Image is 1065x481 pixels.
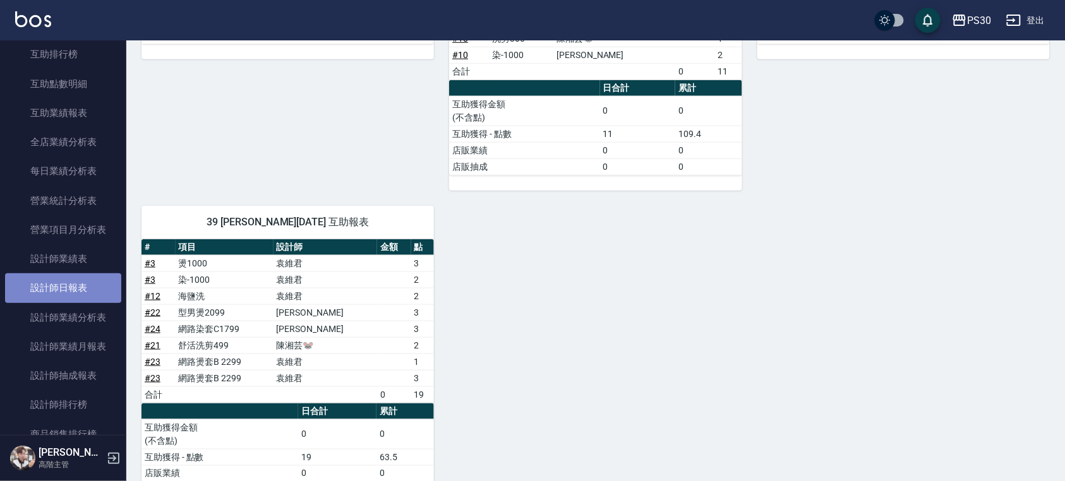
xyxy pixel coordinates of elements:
[157,216,419,229] span: 39 [PERSON_NAME][DATE] 互助報表
[411,239,435,256] th: 點
[675,63,715,80] td: 0
[376,449,434,465] td: 63.5
[298,449,376,465] td: 19
[145,324,160,334] a: #24
[5,361,121,390] a: 設計師抽成報表
[274,239,378,256] th: 設計師
[145,373,160,383] a: #23
[915,8,941,33] button: save
[145,357,160,367] a: #23
[600,126,675,142] td: 11
[145,275,155,285] a: #3
[715,63,742,80] td: 11
[411,255,435,271] td: 3
[377,239,411,256] th: 金額
[449,158,600,175] td: 店販抽成
[176,337,274,353] td: 舒活洗剪499
[39,459,103,470] p: 高階主管
[376,419,434,449] td: 0
[5,273,121,302] a: 設計師日報表
[411,304,435,321] td: 3
[411,353,435,370] td: 1
[675,142,742,158] td: 0
[600,96,675,126] td: 0
[274,321,378,337] td: [PERSON_NAME]
[176,288,274,304] td: 海鹽洗
[145,258,155,268] a: #3
[715,47,742,63] td: 2
[274,255,378,271] td: 袁維君
[600,142,675,158] td: 0
[176,304,274,321] td: 型男燙2099
[411,337,435,353] td: 2
[274,271,378,288] td: 袁維君
[5,157,121,186] a: 每日業績分析表
[141,239,434,403] table: a dense table
[141,386,176,403] td: 合計
[145,340,160,350] a: #21
[449,96,600,126] td: 互助獲得金額 (不含點)
[298,403,376,420] th: 日合計
[274,288,378,304] td: 袁維君
[411,271,435,288] td: 2
[145,307,160,318] a: #22
[411,288,435,304] td: 2
[675,80,742,97] th: 累計
[675,96,742,126] td: 0
[411,370,435,386] td: 3
[176,239,274,256] th: 項目
[5,244,121,273] a: 設計師業績表
[600,80,675,97] th: 日合計
[5,69,121,98] a: 互助點數明細
[449,63,489,80] td: 合計
[376,403,434,420] th: 累計
[675,158,742,175] td: 0
[449,126,600,142] td: 互助獲得 - 點數
[274,304,378,321] td: [PERSON_NAME]
[5,390,121,419] a: 設計師排行榜
[5,128,121,157] a: 全店業績分析表
[274,370,378,386] td: 袁維君
[5,332,121,361] a: 設計師業績月報表
[553,47,675,63] td: [PERSON_NAME]
[489,47,553,63] td: 染-1000
[274,353,378,370] td: 袁維君
[176,271,274,288] td: 染-1000
[411,321,435,337] td: 3
[967,13,991,28] div: PS30
[298,419,376,449] td: 0
[274,337,378,353] td: 陳湘芸🐭
[176,255,274,271] td: 燙1000
[176,370,274,386] td: 網路燙套B 2299
[5,186,121,215] a: 營業統計分析表
[5,215,121,244] a: 營業項目月分析表
[176,321,274,337] td: 網路染套C1799
[141,419,298,449] td: 互助獲得金額 (不含點)
[39,446,103,459] h5: [PERSON_NAME]
[5,420,121,449] a: 商品銷售排行榜
[449,142,600,158] td: 店販業績
[1001,9,1050,32] button: 登出
[141,239,176,256] th: #
[5,98,121,128] a: 互助業績報表
[452,33,468,44] a: #18
[600,158,675,175] td: 0
[947,8,996,33] button: PS30
[411,386,435,403] td: 19
[452,50,468,60] a: #10
[377,386,411,403] td: 0
[176,353,274,370] td: 網路燙套B 2299
[5,303,121,332] a: 設計師業績分析表
[5,40,121,69] a: 互助排行榜
[675,126,742,142] td: 109.4
[449,80,742,175] table: a dense table
[141,449,298,465] td: 互助獲得 - 點數
[15,11,51,27] img: Logo
[145,291,160,301] a: #12
[10,446,35,471] img: Person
